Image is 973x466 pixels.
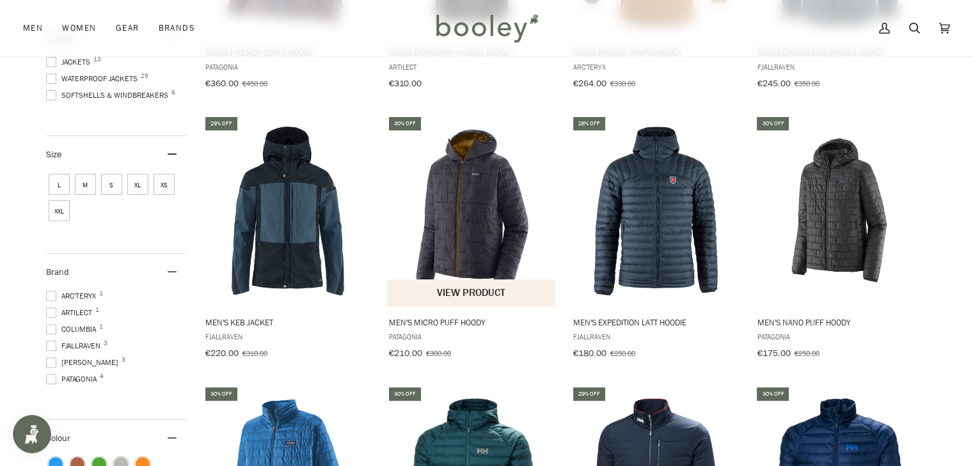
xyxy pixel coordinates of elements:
div: 30% off [757,387,789,401]
span: Size: XL [127,174,148,195]
span: €300.00 [426,348,451,359]
span: Patagonia [757,331,922,342]
span: Size: S [101,174,122,195]
span: Patagonia [46,373,100,385]
span: 29 [141,73,148,79]
span: Men's Nano Puff Hoody [757,316,922,328]
span: €245.00 [757,77,790,89]
span: Size: XXL [49,200,70,221]
a: Men's Expedition Latt Hoodie [571,115,741,363]
span: Jackets [46,56,94,68]
span: €360.00 [205,77,239,89]
span: Size: L [49,174,70,195]
span: Arc'teryx [46,290,100,302]
a: Men's Keb Jacket [203,115,373,363]
span: €220.00 [205,347,239,359]
span: Columbia [46,323,100,335]
span: Artilect [46,307,96,318]
span: Fjallraven [757,61,922,72]
div: 30% off [205,387,237,401]
div: 28% off [573,117,605,130]
span: Brand [46,266,69,278]
span: 1 [95,307,99,313]
span: €350.00 [794,78,819,89]
a: Men's Nano Puff Hoody [755,115,924,363]
span: Colour [46,432,80,444]
a: Men's Micro Puff Hoody [387,115,557,363]
div: 30% off [757,117,789,130]
span: Fjallraven [205,331,371,342]
span: Size: XS [154,174,175,195]
span: 1 [99,290,103,297]
span: €210.00 [389,347,422,359]
span: €264.00 [573,77,606,89]
span: Gear [116,22,139,35]
img: Fjallraven Men's Expedition Latt Hoodie Navy - Booley Galway [571,127,741,296]
span: €330.00 [610,78,635,89]
img: Patagonia Men's Nano Puff Hoody Forge Grey - Booley Galway [755,127,924,296]
img: Fjallraven Men's Keb Jacket Dark Navy / Uncle Blue - Booley Galway [203,127,373,296]
span: [PERSON_NAME] [46,357,122,368]
span: 1 [99,323,103,330]
span: Men's Expedition Latt Hoodie [573,316,739,328]
div: 30% off [389,387,421,401]
span: Size [46,148,61,160]
span: €310.00 [242,348,267,359]
img: Booley [431,10,542,47]
span: Arc'teryx [573,61,739,72]
span: €450.00 [242,78,267,89]
span: Women [62,22,96,35]
span: Fjallraven [46,340,104,352]
span: Softshells & Windbreakers [46,89,172,101]
span: Fjallraven [573,331,739,342]
span: Brands [158,22,195,35]
span: €175.00 [757,347,790,359]
span: Size: M [75,174,96,195]
div: 29% off [573,387,605,401]
span: Artilect [389,61,555,72]
span: Men's Keb Jacket [205,316,371,328]
span: Waterproof Jackets [46,73,141,84]
div: 30% off [389,117,421,130]
span: 4 [100,373,104,380]
span: €310.00 [389,77,422,89]
span: 13 [93,56,101,63]
img: Patagonia Men's Micro Puff Hoody Smolder Blue / Raptor Brown - Booley Galway [387,127,557,296]
span: 6 [171,89,175,96]
span: €180.00 [573,347,606,359]
span: Men [23,22,43,35]
span: €250.00 [610,348,635,359]
span: Men's Micro Puff Hoody [389,316,555,328]
iframe: Button to open loyalty program pop-up [13,415,51,453]
span: 3 [104,340,107,346]
span: €250.00 [794,348,819,359]
span: 3 [122,357,125,363]
span: Patagonia [205,61,371,72]
button: View product [387,279,555,307]
div: 29% off [205,117,237,130]
span: Patagonia [389,331,555,342]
